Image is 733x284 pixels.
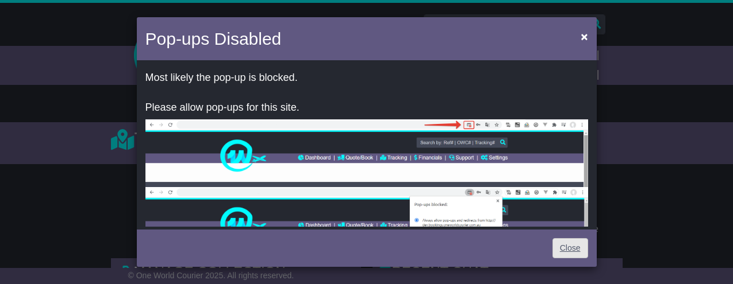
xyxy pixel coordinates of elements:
h4: Pop-ups Disabled [145,26,282,52]
p: Please allow pop-ups for this site. [145,102,588,114]
span: × [581,30,588,43]
div: OR [137,63,597,227]
a: Close [552,238,588,258]
img: allow-popup-1.png [145,119,588,187]
button: Close [575,25,593,48]
img: allow-popup-2.png [145,187,588,255]
p: Most likely the pop-up is blocked. [145,72,588,84]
